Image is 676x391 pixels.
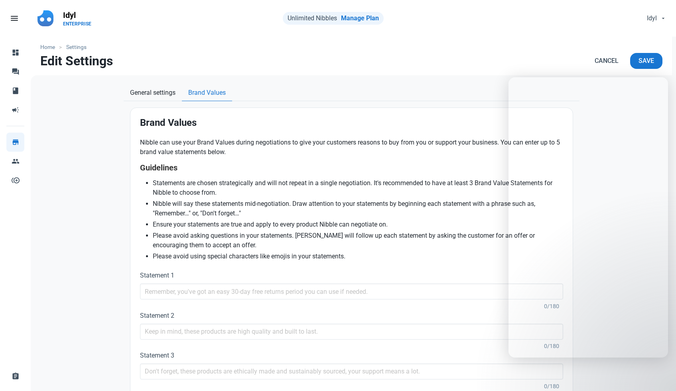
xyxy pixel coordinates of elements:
[6,171,24,190] a: control_point_duplicate
[130,88,175,98] span: General settings
[6,62,24,81] a: forum
[140,324,563,340] input: Keep in mind, these products are high quality and built to last.
[12,371,20,379] span: assignment
[12,137,20,145] span: store
[12,48,20,56] span: dashboard
[10,14,19,23] span: menu
[140,283,563,299] input: Remember, you've got an easy 30-day free returns period you can use if needed.
[40,54,113,68] h1: Edit Settings
[12,105,20,113] span: campaign
[647,14,657,23] span: Idyl
[639,56,654,66] span: Save
[6,152,24,171] a: people
[140,117,563,128] h2: Brand Values
[6,100,24,119] a: campaign
[153,178,563,197] li: Statements are chosen strategically and will not repeat in a single negotiation. It's recommended...
[153,252,563,261] li: Please avoid using special characters like emojis in your statements.
[12,86,20,94] span: book
[6,43,24,62] a: dashboard
[140,302,563,311] div: 0/180
[63,10,91,21] p: Idyl
[140,382,563,391] div: 0/180
[140,342,563,351] div: 0/180
[288,14,337,22] span: Unlimited Nibbles
[58,6,96,30] a: IdylENTERPRISE
[586,53,627,69] a: Cancel
[153,220,563,229] li: Ensure your statements are true and apply to every product Nibble can negotiate on.
[595,56,619,66] span: Cancel
[640,10,671,26] button: Idyl
[40,43,59,51] a: Home
[31,37,672,53] nav: breadcrumbs
[6,133,24,152] a: store
[12,156,20,164] span: people
[649,364,668,383] iframe: Intercom live chat
[63,21,91,27] p: ENTERPRISE
[140,271,563,280] label: Statement 1
[140,138,563,157] p: Nibble can use your Brand Values during negotiations to give your customers reasons to buy from y...
[140,311,563,321] label: Statement 2
[6,367,24,386] a: assignment
[153,199,563,218] li: Nibble will say these statements mid-negotiation. Draw attention to your statements by beginning ...
[12,176,20,184] span: control_point_duplicate
[153,231,563,250] li: Please avoid asking questions in your statements. [PERSON_NAME] will follow up each statement by ...
[140,351,563,360] label: Statement 3
[12,67,20,75] span: forum
[630,53,662,69] button: Save
[6,81,24,100] a: book
[140,163,563,172] h4: Guidelines
[508,77,668,358] iframe: Intercom live chat
[140,364,563,379] input: Don't forget, these products are ethically made and sustainably sourced, your support means a lot.
[341,14,379,22] a: Manage Plan
[188,88,226,98] span: Brand Values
